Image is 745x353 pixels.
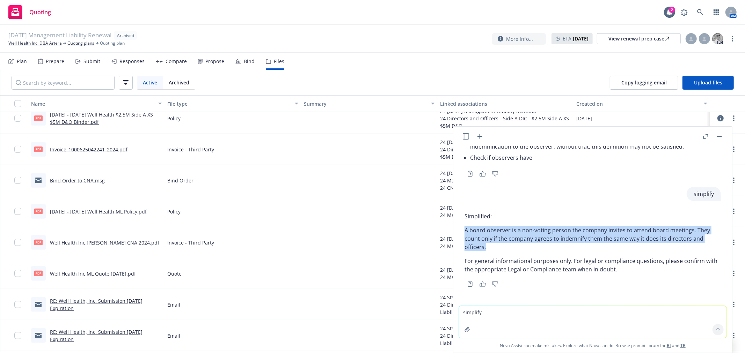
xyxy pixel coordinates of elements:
[304,100,427,107] div: Summary
[14,177,21,184] input: Toggle Row Selected
[46,59,64,64] div: Prepare
[680,343,686,348] a: TR
[34,115,43,121] span: pdf
[167,301,180,308] span: Email
[50,329,143,343] a: RE: Well Health, Inc. Submission [DATE] Expiration
[14,301,21,308] input: Toggle Row Selected
[167,270,182,277] span: Quote
[440,242,546,250] div: 24 Management Liability - $5M D&O/$2M EPL
[167,100,290,107] div: File type
[34,240,43,245] span: pdf
[14,100,21,107] input: Select all
[50,146,127,153] a: Invoice_1000625042241_2024.pdf
[14,115,21,122] input: Toggle Row Selected
[34,271,43,276] span: pdf
[492,33,546,45] button: More info...
[440,325,571,332] div: 24 Starr Companies
[573,35,589,42] strong: [DATE]
[50,177,105,184] a: Bind Order to CNA.msg
[6,2,54,22] a: Quoting
[244,59,255,64] div: Bind
[577,115,592,122] span: [DATE]
[166,59,187,64] div: Compare
[14,332,21,339] input: Toggle Row Selected
[730,269,738,278] a: more
[490,279,501,289] button: Thumbs down
[728,35,737,43] a: more
[709,5,723,19] a: Switch app
[100,40,125,46] span: Quoting plan
[50,270,136,277] a: Well Health Inc ML Quote [DATE].pdf
[14,239,21,246] input: Toggle Row Selected
[456,338,729,353] span: Nova Assist can make mistakes. Explore what Nova can do: Browse prompt library for and
[167,239,214,246] span: Invoice - Third Party
[14,208,21,215] input: Toggle Row Selected
[730,207,738,216] a: more
[167,146,214,153] span: Invoice - Third Party
[440,211,546,219] div: 24 Management Liability - $5M D&O/$2M EPL
[50,208,147,215] a: [DATE] - [DATE] Well Health ML Policy.pdf
[205,59,224,64] div: Propose
[143,79,157,86] span: Active
[577,100,700,107] div: Created on
[730,238,738,247] a: more
[169,79,189,86] span: Archived
[682,76,734,90] button: Upload files
[167,208,181,215] span: Policy
[563,35,589,42] span: ETA :
[14,146,21,153] input: Toggle Row Selected
[50,298,143,311] a: RE: Well Health, Inc. Submission [DATE] Expiration
[440,115,571,129] div: 24 Directors and Officers - Side A DIC - $2.5M Side A XS $5M D&O
[301,95,437,112] button: Summary
[440,177,571,184] div: 24 Management Liability - $5M D&O/$2M EPL
[608,33,669,44] div: View renewal prep case
[440,235,546,242] div: 24 [DATE] Management Liability Renewal
[730,145,738,153] a: more
[17,59,27,64] div: Plan
[274,59,284,64] div: Files
[440,184,571,191] div: 24 CNA Insurance - Employment Practices Liability - $2M, Directors and Officers - $5M
[167,115,181,122] span: Policy
[440,170,571,177] div: 24 [DATE] Management Liability Renewal
[440,100,571,107] div: Linked associations
[490,169,501,179] button: Thumbs down
[730,176,738,185] a: more
[574,95,710,112] button: Created on
[34,147,43,152] span: pdf
[440,294,571,301] div: 24 Starr Companies
[506,35,533,43] span: More info...
[437,95,574,112] button: Linked associations
[165,95,301,112] button: File type
[621,79,667,86] span: Copy logging email
[440,204,546,211] div: 24 [DATE] Management Liability Renewal
[8,31,111,40] span: [DATE] Management Liability Renewal
[83,59,100,64] div: Submit
[167,177,193,184] span: Bind Order
[465,212,721,220] p: Simplified:
[597,33,681,44] a: View renewal prep case
[712,33,723,44] img: photo
[465,226,721,251] p: A board observer is a non‑voting person the company invites to attend board meetings. They count ...
[440,138,571,146] div: 24 [DATE] Management Liability Renewal
[440,146,571,160] div: 24 Directors and Officers - Side A DIC - $2.5M Side A XS $5M D&O
[29,9,51,15] span: Quoting
[167,332,180,339] span: Email
[117,32,134,39] span: Archived
[730,331,738,340] a: more
[467,171,473,177] svg: Copy to clipboard
[669,7,675,13] div: 2
[8,40,62,46] a: Well Health Inc. DBA Artera
[667,343,671,348] a: BI
[119,59,145,64] div: Responses
[694,190,714,198] p: simplify
[440,301,571,316] div: 24 Directors and Officers, Employment Practices Liability
[730,300,738,309] a: more
[694,79,722,86] span: Upload files
[440,332,571,347] div: 24 Directors and Officers, Employment Practices Liability
[12,76,115,90] input: Search by keyword...
[610,76,678,90] button: Copy logging email
[465,257,721,273] p: For general informational purposes only. For legal or compliance questions, please confirm with t...
[14,270,21,277] input: Toggle Row Selected
[28,95,165,112] button: Name
[31,100,154,107] div: Name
